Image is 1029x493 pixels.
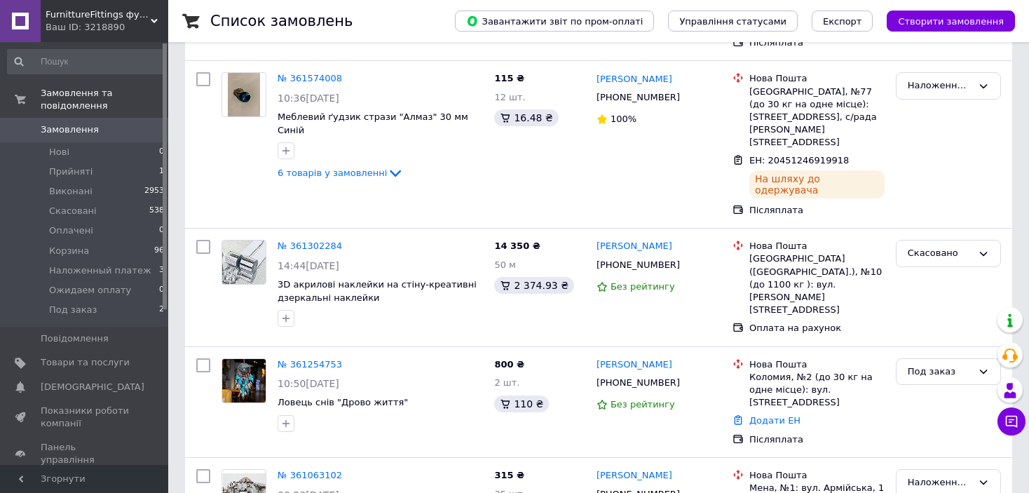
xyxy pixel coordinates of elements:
[679,16,786,27] span: Управління статусами
[49,146,69,158] span: Нові
[749,72,885,85] div: Нова Пошта
[222,359,266,403] img: Фото товару
[149,205,164,217] span: 538
[908,246,972,261] div: Скасовано
[749,322,885,335] div: Оплата на рахунок
[278,279,477,303] a: 3D акрилові наклейки на стіну-креативні дзеркальні наклейки
[597,469,672,482] a: [PERSON_NAME]
[49,185,93,198] span: Виконані
[494,92,525,102] span: 12 шт.
[49,304,97,316] span: Под заказ
[455,11,654,32] button: Завантажити звіт по пром-оплаті
[41,123,99,136] span: Замовлення
[898,16,1004,27] span: Створити замовлення
[749,252,885,316] div: [GEOGRAPHIC_DATA] ([GEOGRAPHIC_DATA].), №10 (до 1100 кг ): вул. [PERSON_NAME][STREET_ADDRESS]
[597,259,680,270] span: [PHONE_NUMBER]
[749,86,885,149] div: [GEOGRAPHIC_DATA], №77 (до 30 кг на одне місце): [STREET_ADDRESS], с/рада [PERSON_NAME][STREET_AD...
[749,371,885,410] div: Коломия, №2 (до 30 кг на одне місце): вул. [STREET_ADDRESS]
[222,241,266,284] img: Фото товару
[749,155,849,166] span: ЕН: 20451246919918
[466,15,643,27] span: Завантажити звіт по пром-оплаті
[49,166,93,178] span: Прийняті
[228,73,261,116] img: Фото товару
[159,224,164,237] span: 0
[7,49,165,74] input: Пошук
[159,166,164,178] span: 1
[494,470,524,480] span: 315 ₴
[823,16,862,27] span: Експорт
[278,73,342,83] a: № 361574008
[611,114,636,124] span: 100%
[611,281,675,292] span: Без рейтингу
[41,87,168,112] span: Замовлення та повідомлення
[494,377,519,388] span: 2 шт.
[278,168,404,178] a: 6 товарів у замовленні
[49,284,131,297] span: Ожидаем оплату
[494,73,524,83] span: 115 ₴
[278,470,342,480] a: № 361063102
[278,241,342,251] a: № 361302284
[749,204,885,217] div: Післяплата
[159,264,164,277] span: 3
[41,332,109,345] span: Повідомлення
[41,441,130,466] span: Панель управління
[908,79,972,93] div: Наложенный платеж
[597,240,672,253] a: [PERSON_NAME]
[749,170,885,198] div: На шляху до одержувача
[278,260,339,271] span: 14:44[DATE]
[908,475,972,490] div: Наложенный платеж
[41,405,130,430] span: Показники роботи компанії
[159,284,164,297] span: 0
[278,378,339,389] span: 10:50[DATE]
[873,15,1015,26] a: Створити замовлення
[611,399,675,410] span: Без рейтингу
[494,241,540,251] span: 14 350 ₴
[49,224,93,237] span: Оплачені
[222,358,266,403] a: Фото товару
[41,381,144,393] span: [DEMOGRAPHIC_DATA]
[222,72,266,117] a: Фото товару
[278,168,387,178] span: 6 товарів у замовленні
[597,73,672,86] a: [PERSON_NAME]
[49,205,97,217] span: Скасовані
[222,240,266,285] a: Фото товару
[494,259,515,270] span: 50 м
[494,109,558,126] div: 16.48 ₴
[597,92,680,102] span: [PHONE_NUMBER]
[749,469,885,482] div: Нова Пошта
[494,359,524,370] span: 800 ₴
[278,397,408,407] a: Ловець снів "Дрово життя"
[668,11,798,32] button: Управління статусами
[887,11,1015,32] button: Створити замовлення
[278,112,468,135] a: Меблевий ґудзик стрази "Алмаз" 30 мм Синій
[210,13,353,29] h1: Список замовлень
[494,277,574,294] div: 2 374.93 ₴
[908,365,972,379] div: Под заказ
[749,433,885,446] div: Післяплата
[749,36,885,49] div: Післяплата
[278,359,342,370] a: № 361254753
[494,396,549,412] div: 110 ₴
[997,407,1025,435] button: Чат з покупцем
[49,264,151,277] span: Наложенный платеж
[41,356,130,369] span: Товари та послуги
[597,377,680,388] span: [PHONE_NUMBER]
[597,358,672,372] a: [PERSON_NAME]
[749,415,800,426] a: Додати ЕН
[159,304,164,316] span: 2
[46,8,151,21] span: FurnittureFittings фурнітура для меблів. Шкіряні ремінці для годинника.
[49,245,89,257] span: Корзина
[46,21,168,34] div: Ваш ID: 3218890
[144,185,164,198] span: 2953
[812,11,873,32] button: Експорт
[159,146,164,158] span: 0
[749,240,885,252] div: Нова Пошта
[278,93,339,104] span: 10:36[DATE]
[154,245,164,257] span: 96
[749,358,885,371] div: Нова Пошта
